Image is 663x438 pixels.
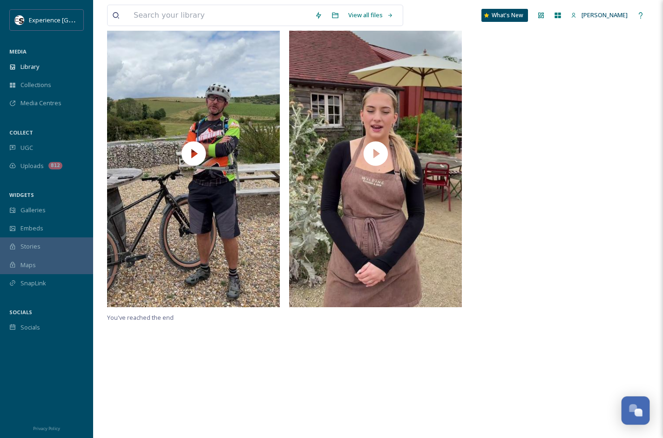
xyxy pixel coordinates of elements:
span: Collections [20,81,51,89]
span: MEDIA [9,48,27,55]
button: Open Chat [622,397,650,425]
span: Media Centres [20,99,61,108]
div: 812 [48,162,62,169]
span: [PERSON_NAME] [582,11,628,19]
span: Stories [20,242,41,251]
a: View all files [344,6,398,24]
span: WIDGETS [9,191,34,198]
span: SOCIALS [9,309,32,316]
a: What's New [481,9,528,22]
span: Experience [GEOGRAPHIC_DATA] [29,15,121,24]
a: [PERSON_NAME] [566,6,632,24]
span: Galleries [20,206,46,215]
span: Uploads [20,162,44,170]
img: WSCC%20ES%20Socials%20Icon%20-%20Secondary%20-%20Black.jpg [15,15,24,25]
a: Privacy Policy [33,422,60,433]
span: SnapLink [20,279,46,288]
span: Library [20,62,39,71]
span: Socials [20,323,40,332]
span: COLLECT [9,129,33,136]
span: Embeds [20,224,43,233]
span: Maps [20,261,36,270]
input: Search your library [129,5,310,26]
span: Privacy Policy [33,425,60,431]
span: You've reached the end [107,313,174,322]
span: UGC [20,143,33,152]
